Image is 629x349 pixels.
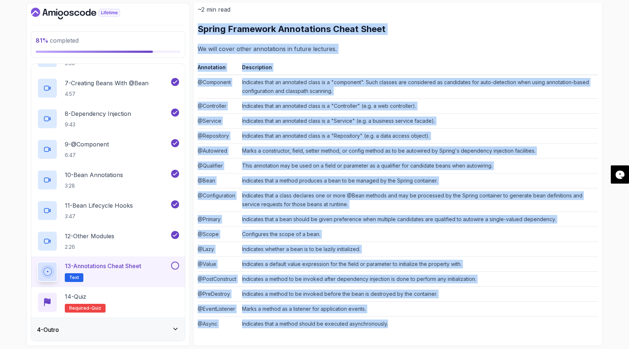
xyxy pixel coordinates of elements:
p: 9:43 [65,121,131,128]
td: @Configuration [198,188,239,212]
td: Indicates that a method should be executed asynchronously. [239,317,598,332]
p: 3:47 [65,213,133,220]
p: 2:26 [65,243,114,251]
td: @Autowired [198,144,239,158]
th: Description [239,63,598,75]
td: @PostConstruct [198,272,239,287]
td: @Value [198,257,239,272]
button: 8-Dependency Injection9:43 [37,109,179,129]
td: @Service [198,114,239,129]
td: @Controller [198,99,239,114]
button: 12-Other Modules2:26 [37,231,179,251]
td: @PreDestroy [198,287,239,302]
button: 9-@Component6:47 [37,139,179,160]
span: completed [36,37,79,44]
button: 4-Outro [31,318,185,341]
button: 13-Annotations Cheat SheetText [37,262,179,282]
h2: Spring Framework Annotations Cheat Sheet [198,23,598,35]
p: 4:57 [65,90,149,98]
p: 11 - Bean Lifecycle Hooks [65,201,133,210]
td: @Async [198,317,239,332]
span: 81 % [36,37,48,44]
p: 10 - Bean Annotations [65,170,123,179]
p: 9 - @Component [65,140,109,149]
button: 11-Bean Lifecycle Hooks3:47 [37,200,179,221]
td: Indicates that an annotated class is a "component". Such classes are considered as candidates for... [239,75,598,99]
td: Indicates a method to be invoked before the bean is destroyed by the container. [239,287,598,302]
p: 3:28 [65,182,123,189]
td: Indicates a default value expression for the field or parameter to initialize the property with. [239,257,598,272]
td: Marks a constructor, field, setter method, or config method as to be autowired by Spring's depend... [239,144,598,158]
td: This annotation may be used on a field or parameter as a qualifier for candidate beans when autow... [239,158,598,173]
td: Indicates whether a bean is to be lazily initialized. [239,242,598,257]
td: @Scope [198,227,239,242]
span: quiz [91,305,101,311]
td: Indicates that a class declares one or more @Bean methods and may be processed by the Spring cont... [239,188,598,212]
td: @Bean [198,173,239,188]
td: @EventListener [198,302,239,317]
td: Marks a method as a listener for application events. [239,302,598,317]
td: Indicates that a method produces a bean to be managed by the Spring container. [239,173,598,188]
a: Dashboard [31,8,137,19]
h3: 4 - Outro [37,325,59,334]
button: 14-QuizRequired-quiz [37,292,179,313]
td: Indicates that an annotated class is a "Repository" (e.g. a data access object). [239,129,598,144]
p: 13 - Annotations Cheat Sheet [65,262,141,270]
td: Indicates a method to be invoked after dependency injection is done to perform any initialization. [239,272,598,287]
p: We will cover other annotations in future lectures. [198,44,598,54]
td: Configures the scope of a bean. [239,227,598,242]
p: ~2 min read [198,4,598,15]
td: @Component [198,75,239,99]
p: 14 - Quiz [65,292,86,301]
td: @Primary [198,212,239,227]
span: Required- [69,305,91,311]
td: @Qualifier [198,158,239,173]
button: 10-Bean Annotations3:28 [37,170,179,190]
span: Text [69,275,79,281]
td: @Repository [198,129,239,144]
td: Indicates that an annotated class is a "Controller" (e.g. a web controller). [239,99,598,114]
td: Indicates that an annotated class is a "Service" (e.g. a business service facade). [239,114,598,129]
p: 6:47 [65,152,109,159]
td: Indicates that a bean should be given preference when multiple candidates are qualified to autowi... [239,212,598,227]
p: 7 - Creating Beans With @Bean [65,79,149,87]
button: 7-Creating Beans With @Bean4:57 [37,78,179,98]
p: 8 - Dependency Injection [65,109,131,118]
th: Annotation [198,63,239,75]
p: 12 - Other Modules [65,232,114,240]
td: @Lazy [198,242,239,257]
